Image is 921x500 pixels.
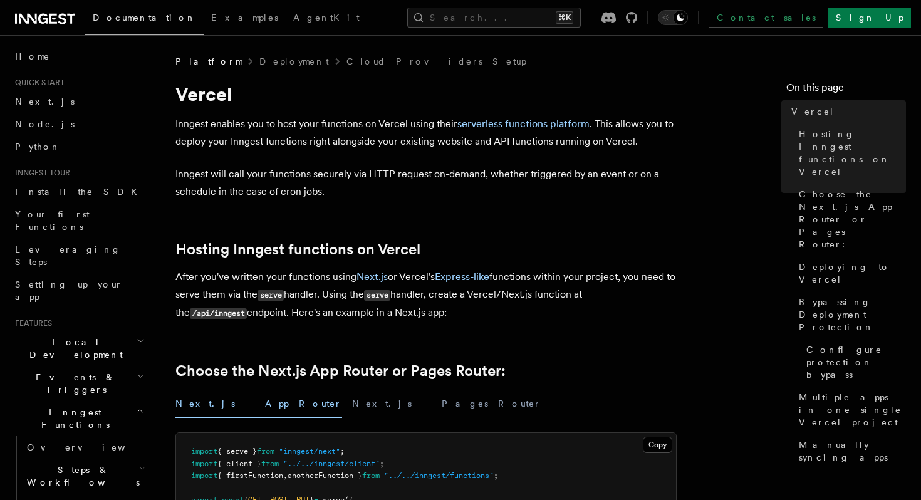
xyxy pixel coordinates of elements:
kbd: ⌘K [556,11,573,24]
a: Sign Up [828,8,911,28]
span: Steps & Workflows [22,464,140,489]
a: Examples [204,4,286,34]
span: Install the SDK [15,187,145,197]
p: Inngest enables you to host your functions on Vercel using their . This allows you to deploy your... [175,115,677,150]
span: Bypassing Deployment Protection [799,296,906,333]
span: Your first Functions [15,209,90,232]
span: Setting up your app [15,279,123,302]
button: Local Development [10,331,147,366]
a: Hosting Inngest functions on Vercel [794,123,906,183]
span: , [283,471,288,480]
span: Hosting Inngest functions on Vercel [799,128,906,178]
span: from [261,459,279,468]
span: import [191,471,217,480]
span: Manually syncing apps [799,439,906,464]
a: Choose the Next.js App Router or Pages Router: [175,362,506,380]
span: Examples [211,13,278,23]
a: Vercel [786,100,906,123]
span: Deploying to Vercel [799,261,906,286]
a: Bypassing Deployment Protection [794,291,906,338]
button: Copy [643,437,672,453]
span: AgentKit [293,13,360,23]
a: Setting up your app [10,273,147,308]
a: Install the SDK [10,180,147,203]
span: "../../inngest/client" [283,459,380,468]
button: Toggle dark mode [658,10,688,25]
button: Next.js - Pages Router [352,390,541,418]
span: Quick start [10,78,65,88]
span: from [362,471,380,480]
button: Search...⌘K [407,8,581,28]
a: serverless functions platform [457,118,590,130]
p: Inngest will call your functions securely via HTTP request on-demand, whether triggered by an eve... [175,165,677,201]
span: "inngest/next" [279,447,340,456]
a: Hosting Inngest functions on Vercel [175,241,420,258]
span: Home [15,50,50,63]
a: Python [10,135,147,158]
button: Steps & Workflows [22,459,147,494]
a: Cloud Providers Setup [346,55,526,68]
button: Inngest Functions [10,401,147,436]
button: Events & Triggers [10,366,147,401]
span: Choose the Next.js App Router or Pages Router: [799,188,906,251]
a: Leveraging Steps [10,238,147,273]
span: Inngest Functions [10,406,135,431]
a: Choose the Next.js App Router or Pages Router: [794,183,906,256]
span: anotherFunction } [288,471,362,480]
span: Documentation [93,13,196,23]
span: Platform [175,55,242,68]
a: Express-like [435,271,489,283]
span: Node.js [15,119,75,129]
span: Next.js [15,96,75,107]
a: Deploying to Vercel [794,256,906,291]
span: ; [340,447,345,456]
span: Multiple apps in one single Vercel project [799,391,906,429]
h1: Vercel [175,83,677,105]
a: Node.js [10,113,147,135]
a: Next.js [356,271,388,283]
a: Your first Functions [10,203,147,238]
span: Features [10,318,52,328]
p: After you've written your functions using or Vercel's functions within your project, you need to ... [175,268,677,322]
code: serve [258,290,284,301]
span: Overview [27,442,156,452]
span: "../../inngest/functions" [384,471,494,480]
a: Configure protection bypass [801,338,906,386]
span: import [191,459,217,468]
span: Leveraging Steps [15,244,121,267]
a: Overview [22,436,147,459]
a: AgentKit [286,4,367,34]
span: ; [380,459,384,468]
a: Manually syncing apps [794,434,906,469]
span: Vercel [791,105,835,118]
span: from [257,447,274,456]
span: { serve } [217,447,257,456]
span: Events & Triggers [10,371,137,396]
code: serve [364,290,390,301]
a: Deployment [259,55,329,68]
a: Multiple apps in one single Vercel project [794,386,906,434]
span: ; [494,471,498,480]
code: /api/inngest [190,308,247,319]
span: Inngest tour [10,168,70,178]
h4: On this page [786,80,906,100]
a: Home [10,45,147,68]
span: { firstFunction [217,471,283,480]
span: Python [15,142,61,152]
span: import [191,447,217,456]
a: Contact sales [709,8,823,28]
a: Documentation [85,4,204,35]
button: Next.js - App Router [175,390,342,418]
span: Configure protection bypass [806,343,906,381]
span: Local Development [10,336,137,361]
a: Next.js [10,90,147,113]
span: { client } [217,459,261,468]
